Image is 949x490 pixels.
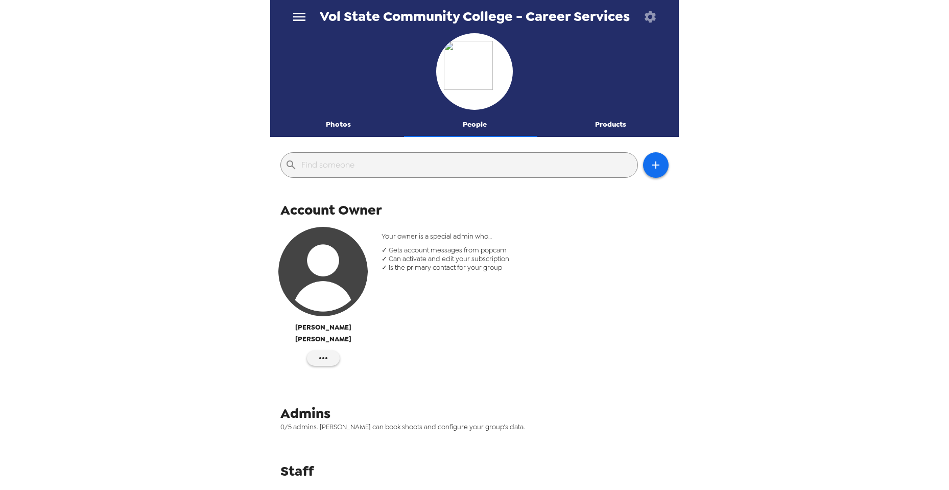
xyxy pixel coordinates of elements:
[301,157,633,173] input: Find someone
[444,41,505,102] img: org logo
[280,404,330,423] span: Admins
[275,227,371,351] button: [PERSON_NAME] [PERSON_NAME]
[382,232,669,241] span: Your owner is a special admin who…
[275,321,371,345] span: [PERSON_NAME] [PERSON_NAME]
[320,10,630,24] span: Vol State Community College - Career Services
[280,201,382,219] span: Account Owner
[382,246,669,254] span: ✓ Gets account messages from popcam
[382,254,669,263] span: ✓ Can activate and edit your subscription
[280,423,676,431] span: 0/5 admins. [PERSON_NAME] can book shoots and configure your group’s data.
[270,112,407,137] button: Photos
[280,462,314,480] span: Staff
[542,112,679,137] button: Products
[382,263,669,272] span: ✓ Is the primary contact for your group
[407,112,543,137] button: People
